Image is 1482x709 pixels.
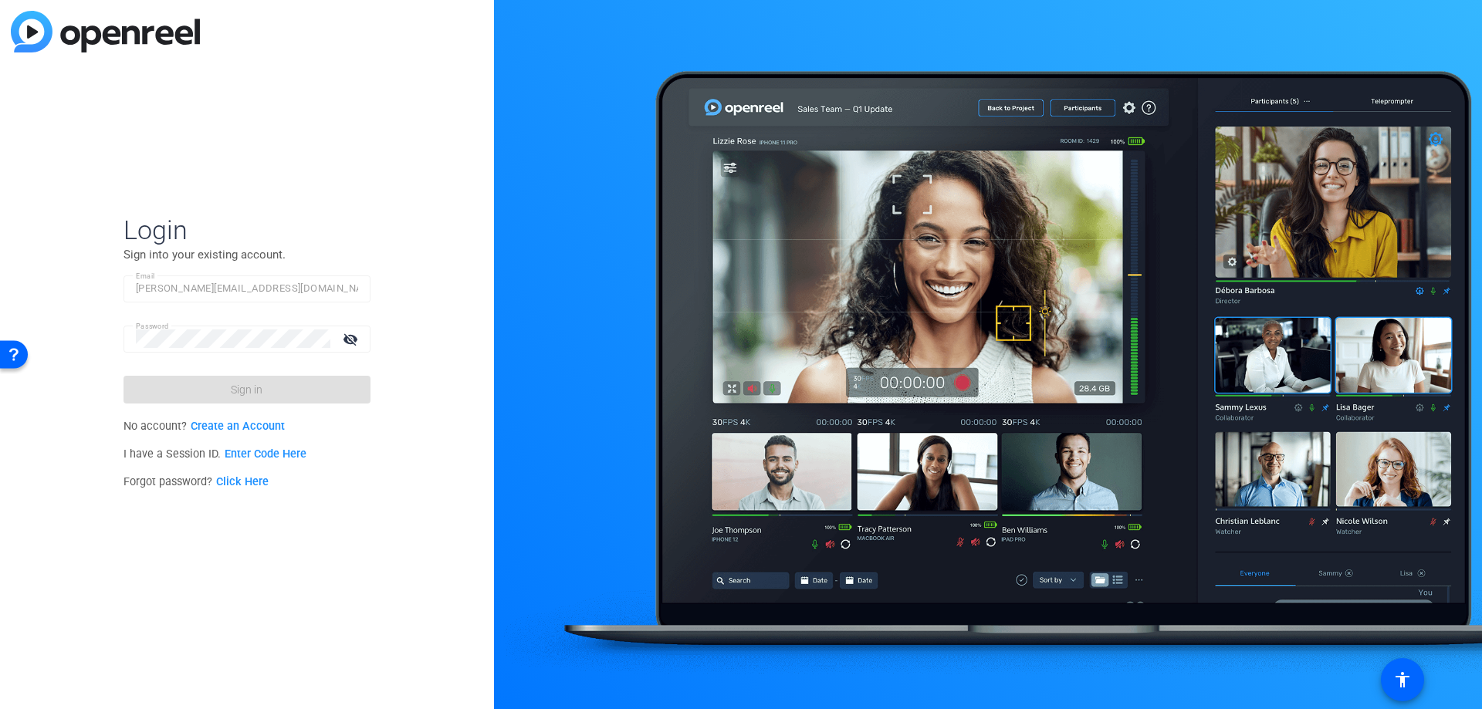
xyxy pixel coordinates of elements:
span: Forgot password? [123,475,269,488]
mat-icon: accessibility [1393,670,1412,689]
img: blue-gradient.svg [11,11,200,52]
mat-icon: visibility_off [333,328,370,350]
input: Enter Email Address [136,279,358,298]
p: Sign into your existing account. [123,246,370,263]
a: Click Here [216,475,269,488]
span: No account? [123,420,285,433]
a: Create an Account [191,420,285,433]
mat-label: Email [136,272,155,280]
span: Login [123,214,370,246]
span: I have a Session ID. [123,447,306,461]
a: Enter Code Here [225,447,306,461]
mat-label: Password [136,322,169,330]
